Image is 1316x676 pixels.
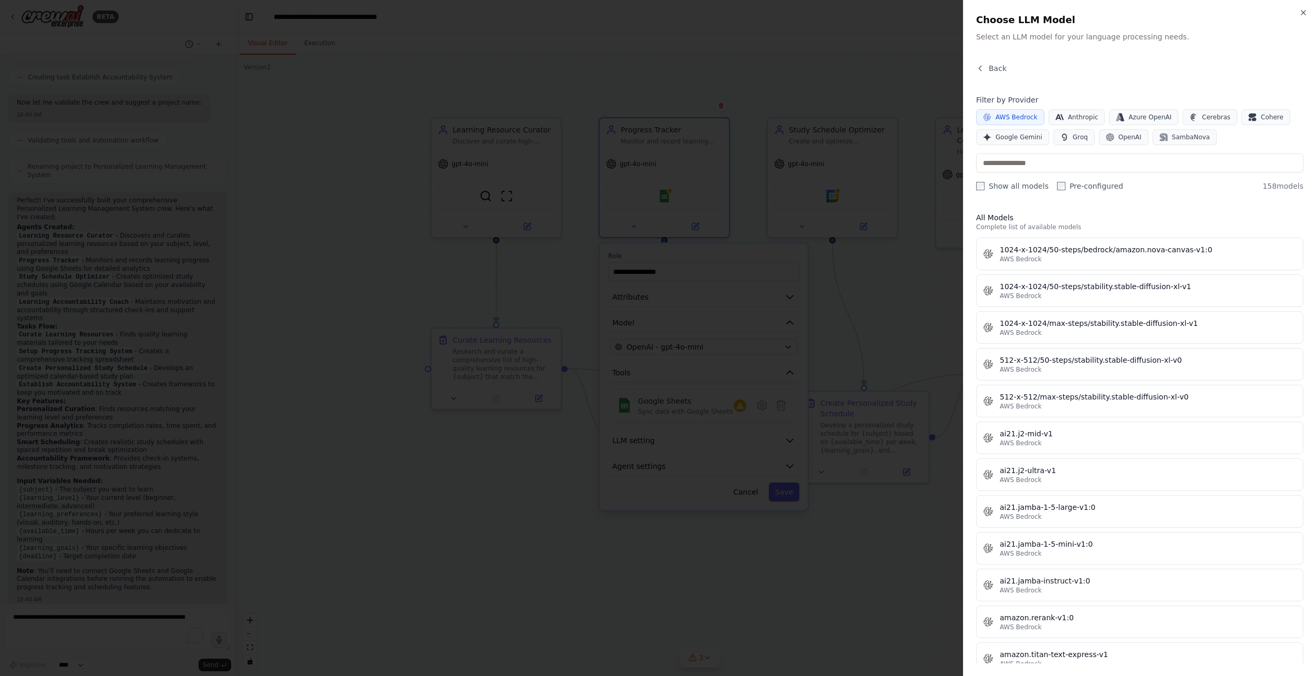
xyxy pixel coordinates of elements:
[976,129,1049,145] button: Google Gemini
[1049,109,1105,125] button: Anthropic
[976,13,1303,27] h2: Choose LLM Model
[1000,465,1297,476] div: ai21.j2-ultra-v1
[976,495,1303,528] button: ai21.jamba-1-5-large-v1:0AWS Bedrock
[1000,255,1042,263] span: AWS Bedrock
[1000,365,1042,374] span: AWS Bedrock
[976,238,1303,270] button: 1024-x-1024/50-steps/bedrock/amazon.nova-canvas-v1:0AWS Bedrock
[1109,109,1178,125] button: Azure OpenAI
[1128,113,1172,121] span: Azure OpenAI
[976,274,1303,307] button: 1024-x-1024/50-steps/stability.stable-diffusion-xl-v1AWS Bedrock
[976,311,1303,344] button: 1024-x-1024/max-steps/stability.stable-diffusion-xl-v1AWS Bedrock
[976,95,1303,105] h4: Filter by Provider
[1000,539,1297,549] div: ai21.jamba-1-5-mini-v1:0
[1099,129,1148,145] button: OpenAI
[1068,113,1099,121] span: Anthropic
[1172,133,1210,141] span: SambaNova
[976,642,1303,675] button: amazon.titan-text-express-v1AWS Bedrock
[1000,292,1042,300] span: AWS Bedrock
[976,109,1044,125] button: AWS Bedrock
[976,532,1303,565] button: ai21.jamba-1-5-mini-v1:0AWS Bedrock
[1153,129,1217,145] button: SambaNova
[976,182,985,190] input: Show all models
[1000,355,1297,365] div: 512-x-512/50-steps/stability.stable-diffusion-xl-v0
[989,63,1007,74] span: Back
[976,63,1007,74] button: Back
[1053,129,1095,145] button: Groq
[1000,402,1042,411] span: AWS Bedrock
[1000,502,1297,513] div: ai21.jamba-1-5-large-v1:0
[976,606,1303,638] button: amazon.rerank-v1:0AWS Bedrock
[1000,476,1042,484] span: AWS Bedrock
[976,385,1303,417] button: 512-x-512/max-steps/stability.stable-diffusion-xl-v0AWS Bedrock
[1073,133,1088,141] span: Groq
[1000,392,1297,402] div: 512-x-512/max-steps/stability.stable-diffusion-xl-v0
[1000,439,1042,447] span: AWS Bedrock
[996,133,1042,141] span: Google Gemini
[1057,181,1123,191] label: Pre-configured
[976,212,1303,223] h3: All Models
[976,569,1303,601] button: ai21.jamba-instruct-v1:0AWS Bedrock
[976,458,1303,491] button: ai21.j2-ultra-v1AWS Bedrock
[976,32,1303,42] p: Select an LLM model for your language processing needs.
[976,422,1303,454] button: ai21.j2-mid-v1AWS Bedrock
[1202,113,1230,121] span: Cerebras
[1000,513,1042,521] span: AWS Bedrock
[976,181,1049,191] label: Show all models
[1000,660,1042,668] span: AWS Bedrock
[1000,244,1297,255] div: 1024-x-1024/50-steps/bedrock/amazon.nova-canvas-v1:0
[1000,623,1042,631] span: AWS Bedrock
[1183,109,1237,125] button: Cerebras
[1000,612,1297,623] div: amazon.rerank-v1:0
[1000,586,1042,595] span: AWS Bedrock
[1262,181,1303,191] span: 158 models
[1000,329,1042,337] span: AWS Bedrock
[1000,649,1297,660] div: amazon.titan-text-express-v1
[1057,182,1065,190] input: Pre-configured
[1000,428,1297,439] div: ai21.j2-mid-v1
[976,223,1303,231] p: Complete list of available models
[1000,318,1297,329] div: 1024-x-1024/max-steps/stability.stable-diffusion-xl-v1
[1118,133,1142,141] span: OpenAI
[1000,549,1042,558] span: AWS Bedrock
[1000,576,1297,586] div: ai21.jamba-instruct-v1:0
[976,348,1303,381] button: 512-x-512/50-steps/stability.stable-diffusion-xl-v0AWS Bedrock
[996,113,1038,121] span: AWS Bedrock
[1000,281,1297,292] div: 1024-x-1024/50-steps/stability.stable-diffusion-xl-v1
[1261,113,1283,121] span: Cohere
[1241,109,1290,125] button: Cohere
